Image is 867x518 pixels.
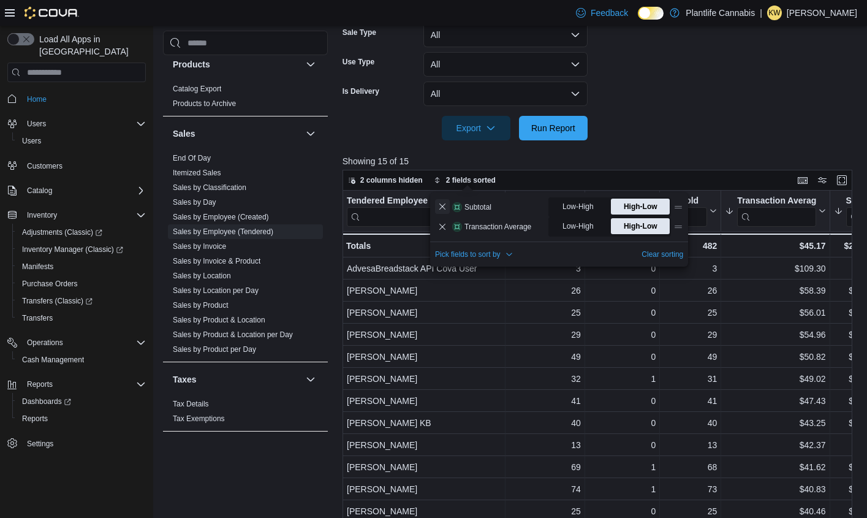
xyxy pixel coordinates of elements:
[27,186,52,196] span: Catalog
[17,225,146,240] span: Adjustments (Classic)
[360,175,423,185] span: 2 columns hidden
[664,460,717,474] div: 68
[464,202,531,212] p: Subtotal
[173,345,256,354] a: Sales by Product per Day
[835,173,849,188] button: Enter fullscreen
[347,394,501,408] div: [PERSON_NAME]
[173,272,231,280] a: Sales by Location
[442,116,510,140] button: Export
[2,334,151,351] button: Operations
[22,136,41,146] span: Users
[34,33,146,58] span: Load All Apps in [GEOGRAPHIC_DATA]
[725,482,825,497] div: $40.83
[17,352,89,367] a: Cash Management
[303,126,318,141] button: Sales
[725,416,825,430] div: $43.25
[22,91,146,106] span: Home
[173,242,226,251] span: Sales by Invoice
[589,283,656,298] div: 0
[22,279,78,289] span: Purchase Orders
[509,283,580,298] div: 26
[163,397,328,431] div: Taxes
[173,399,209,409] span: Tax Details
[737,196,816,207] div: Transaction Average
[27,379,53,389] span: Reports
[17,294,146,308] span: Transfers (Classic)
[22,208,62,223] button: Inventory
[509,460,580,474] div: 69
[173,315,265,325] span: Sales by Product & Location
[638,7,664,20] input: Dark Mode
[173,128,195,140] h3: Sales
[173,300,229,310] span: Sales by Product
[768,6,780,20] span: KW
[509,394,580,408] div: 41
[173,271,231,281] span: Sales by Location
[347,438,501,452] div: [PERSON_NAME]
[173,242,226,251] a: Sales by Invoice
[423,82,588,106] button: All
[610,197,671,216] label: High-Low
[664,196,707,227] div: Net Sold
[173,256,260,266] span: Sales by Invoice & Product
[12,310,151,327] button: Transfers
[509,438,580,452] div: 13
[347,283,501,298] div: [PERSON_NAME]
[17,134,146,148] span: Users
[173,154,211,162] a: End Of Day
[12,258,151,275] button: Manifests
[173,414,225,424] span: Tax Exemptions
[591,7,628,19] span: Feedback
[725,238,825,253] div: $45.17
[589,305,656,320] div: 0
[173,257,260,265] a: Sales by Invoice & Product
[173,286,259,295] a: Sales by Location per Day
[760,6,762,20] p: |
[17,311,58,326] a: Transfers
[173,197,216,207] span: Sales by Day
[17,411,53,426] a: Reports
[446,175,496,185] span: 2 fields sorted
[610,217,671,235] label: High-Low
[464,222,531,232] p: Transaction Average
[17,294,97,308] a: Transfers (Classic)
[17,411,146,426] span: Reports
[664,327,717,342] div: 29
[22,183,146,198] span: Catalog
[22,116,146,131] span: Users
[571,1,633,25] a: Feedback
[725,305,825,320] div: $56.01
[664,238,717,253] div: 482
[347,349,501,364] div: [PERSON_NAME]
[22,227,102,237] span: Adjustments (Classic)
[173,99,236,108] a: Products to Archive
[173,373,197,386] h3: Taxes
[173,330,293,339] a: Sales by Product & Location per Day
[173,128,301,140] button: Sales
[664,305,717,320] div: 25
[767,6,782,20] div: Kate Wittenberg
[17,311,146,326] span: Transfers
[624,217,657,235] span: High-Low
[589,349,656,364] div: 0
[27,94,47,104] span: Home
[173,414,225,423] a: Tax Exemptions
[17,352,146,367] span: Cash Management
[664,394,717,408] div: 41
[173,85,221,93] a: Catalog Export
[27,119,46,129] span: Users
[509,416,580,430] div: 40
[509,371,580,386] div: 32
[22,208,146,223] span: Inventory
[2,376,151,393] button: Reports
[173,227,273,237] span: Sales by Employee (Tendered)
[22,335,68,350] button: Operations
[624,197,657,216] span: High-Low
[346,238,501,253] div: Totals
[589,460,656,474] div: 1
[17,242,146,257] span: Inventory Manager (Classic)
[22,245,123,254] span: Inventory Manager (Classic)
[173,400,209,408] a: Tax Details
[435,247,513,262] button: Pick fields to sort by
